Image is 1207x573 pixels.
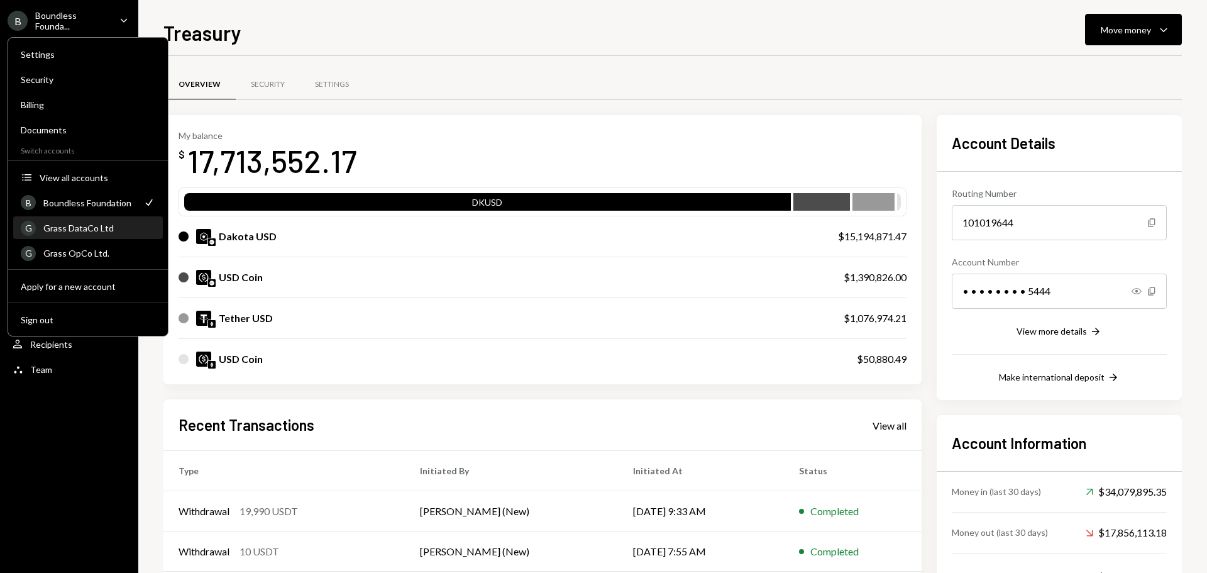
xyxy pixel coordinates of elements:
[844,270,907,285] div: $1,390,826.00
[857,352,907,367] div: $50,880.49
[179,504,229,519] div: Withdrawal
[187,141,356,181] div: 17,713,552.17
[35,10,109,31] div: Boundless Founda...
[196,311,211,326] img: USDT
[21,49,155,60] div: Settings
[13,93,163,116] a: Billing
[405,531,618,572] td: [PERSON_NAME] (New)
[236,69,300,101] a: Security
[179,130,356,141] div: My balance
[810,544,859,559] div: Completed
[13,216,163,239] a: GGrass DataCo Ltd
[1086,484,1167,499] div: $34,079,895.35
[1017,326,1087,337] div: View more details
[196,352,211,367] img: USDC
[952,133,1167,153] h2: Account Details
[618,531,784,572] td: [DATE] 7:55 AM
[179,544,229,559] div: Withdrawal
[13,43,163,65] a: Settings
[208,320,216,328] img: ethereum-mainnet
[196,229,211,244] img: DKUSD
[952,274,1167,309] div: • • • • • • • • 5444
[1086,525,1167,540] div: $17,856,113.18
[43,248,155,259] div: Grass OpCo Ltd.
[1085,14,1182,45] button: Move money
[184,196,791,213] div: DKUSD
[30,339,72,350] div: Recipients
[1101,23,1151,36] div: Move money
[952,433,1167,453] h2: Account Information
[13,118,163,141] a: Documents
[208,361,216,369] img: ethereum-mainnet
[40,172,155,183] div: View all accounts
[240,504,298,519] div: 19,990 USDT
[251,79,285,90] div: Security
[952,485,1041,498] div: Money in (last 30 days)
[952,255,1167,269] div: Account Number
[618,491,784,531] td: [DATE] 9:33 AM
[163,69,236,101] a: Overview
[21,314,155,325] div: Sign out
[300,69,364,101] a: Settings
[179,79,221,90] div: Overview
[43,223,155,233] div: Grass DataCo Ltd
[208,279,216,287] img: base-mainnet
[13,68,163,91] a: Security
[952,526,1048,539] div: Money out (last 30 days)
[844,311,907,326] div: $1,076,974.21
[618,451,784,491] th: Initiated At
[13,167,163,189] button: View all accounts
[784,451,922,491] th: Status
[163,20,241,45] h1: Treasury
[952,205,1167,240] div: 101019644
[21,246,36,261] div: G
[219,311,273,326] div: Tether USD
[179,414,314,435] h2: Recent Transactions
[208,238,216,246] img: base-mainnet
[8,358,131,381] a: Team
[21,221,36,236] div: G
[240,544,279,559] div: 10 USDT
[8,333,131,355] a: Recipients
[8,11,28,31] div: B
[21,125,155,135] div: Documents
[21,74,155,85] div: Security
[21,195,36,210] div: B
[315,79,349,90] div: Settings
[21,281,155,292] div: Apply for a new account
[13,309,163,331] button: Sign out
[179,148,185,161] div: $
[1017,325,1102,339] button: View more details
[8,143,168,155] div: Switch accounts
[219,270,263,285] div: USD Coin
[838,229,907,244] div: $15,194,871.47
[13,275,163,298] button: Apply for a new account
[163,451,405,491] th: Type
[873,418,907,432] a: View all
[873,420,907,432] div: View all
[999,371,1120,385] button: Make international deposit
[810,504,859,519] div: Completed
[952,187,1167,200] div: Routing Number
[405,491,618,531] td: [PERSON_NAME] (New)
[43,197,135,208] div: Boundless Foundation
[405,451,618,491] th: Initiated By
[196,270,211,285] img: USDC
[21,99,155,110] div: Billing
[30,364,52,375] div: Team
[13,242,163,264] a: GGrass OpCo Ltd.
[219,229,277,244] div: Dakota USD
[999,372,1105,382] div: Make international deposit
[219,352,263,367] div: USD Coin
